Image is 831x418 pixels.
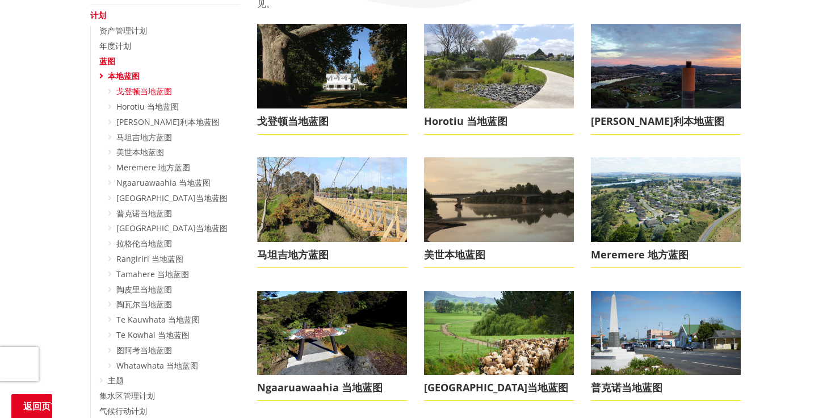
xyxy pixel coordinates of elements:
[116,101,179,112] a: Horotiu 当地蓝图
[779,370,820,411] iframe: Messenger Launcher
[108,375,124,386] a: 主题
[591,291,741,402] a: 照片-pokeno 普克诺当地蓝图
[424,157,574,241] img: photo-mercer
[424,375,574,401] span: [GEOGRAPHIC_DATA]当地蓝图
[116,299,172,310] a: 陶瓦尔当地蓝图
[424,291,574,402] a: 照片-奥希内瓦伊 [GEOGRAPHIC_DATA]当地蓝图
[90,10,106,20] a: 计划
[116,116,220,127] a: [PERSON_NAME]利本地蓝图
[257,24,407,108] img: Woodlands
[257,242,407,268] span: 马坦吉地方蓝图
[11,394,52,418] a: 返回页首
[257,375,407,401] span: Ngaaruawaahia 当地蓝图
[116,132,172,143] a: 马坦吉地方蓝图
[116,177,211,188] a: Ngaaruawaahia 当地蓝图
[424,24,574,135] a: 照片-horotiu Horotiu 当地蓝图
[424,242,574,268] span: 美世本地蓝图
[116,86,172,97] a: 戈登顿当地蓝图
[591,291,741,375] img: photo-pokeno
[116,223,228,233] a: [GEOGRAPHIC_DATA]当地蓝图
[116,147,164,157] a: 美世本地蓝图
[99,25,147,36] a: 资产管理计划
[257,157,407,241] img: photo-matangi
[116,284,172,295] a: 陶皮里当地蓝图
[424,108,574,135] span: Horotiu 当地蓝图
[116,208,172,219] a: 普克诺当地蓝图
[591,157,741,241] img: photo-meremere
[99,406,147,416] a: 气候行动计划
[116,314,200,325] a: Te Kauwhata 当地蓝图
[257,291,407,402] a: 照片-未知 Ngaaruawaahia 当地蓝图
[257,24,407,135] a: 位于戈登顿的林地 戈登顿当地蓝图
[257,157,407,268] a: 照片-马唐吉 马坦吉地方蓝图
[257,291,407,375] img: photo-unknown
[257,108,407,135] span: 戈登顿当地蓝图
[591,108,741,135] span: [PERSON_NAME]利本地蓝图
[424,24,574,108] img: photo-horotiu
[116,269,189,279] a: Tamahere 当地蓝图
[116,345,172,356] a: 图阿考当地蓝图
[116,162,190,173] a: Meremere 地方蓝图
[424,291,574,375] img: photo-ohinewai
[591,24,741,135] a: 照片狩猎 [PERSON_NAME]利本地蓝图
[116,253,183,264] a: Rangiriri 当地蓝图
[108,70,140,81] a: 本地蓝图
[116,360,198,371] a: Whatawhata 当地蓝图
[99,40,131,51] a: 年度计划
[591,375,741,401] span: 普克诺当地蓝图
[116,193,228,203] a: [GEOGRAPHIC_DATA]当地蓝图
[99,56,115,66] a: 蓝图
[116,329,190,340] a: Te Kowhai 当地蓝图
[591,24,741,108] img: photo-huntly
[591,157,741,268] a: 照片-梅尔米尔 Meremere 地方蓝图
[591,242,741,268] span: Meremere 地方蓝图
[99,390,155,401] a: 集水区管理计划
[424,157,574,268] a: 美世摄影 美世本地蓝图
[116,238,172,249] a: 拉格伦当地蓝图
